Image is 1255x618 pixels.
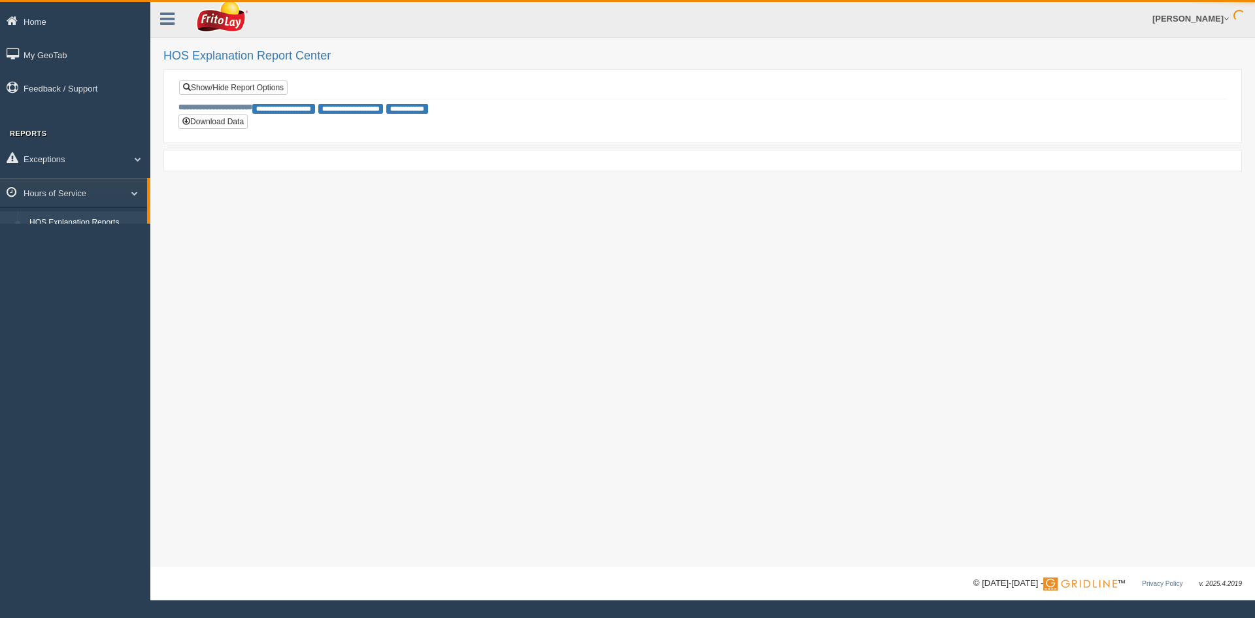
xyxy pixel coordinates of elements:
[163,50,1242,63] h2: HOS Explanation Report Center
[178,114,248,129] button: Download Data
[1142,580,1182,587] a: Privacy Policy
[973,577,1242,591] div: © [DATE]-[DATE] - ™
[1199,580,1242,587] span: v. 2025.4.2019
[1043,577,1117,591] img: Gridline
[24,211,147,235] a: HOS Explanation Reports
[179,80,288,95] a: Show/Hide Report Options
